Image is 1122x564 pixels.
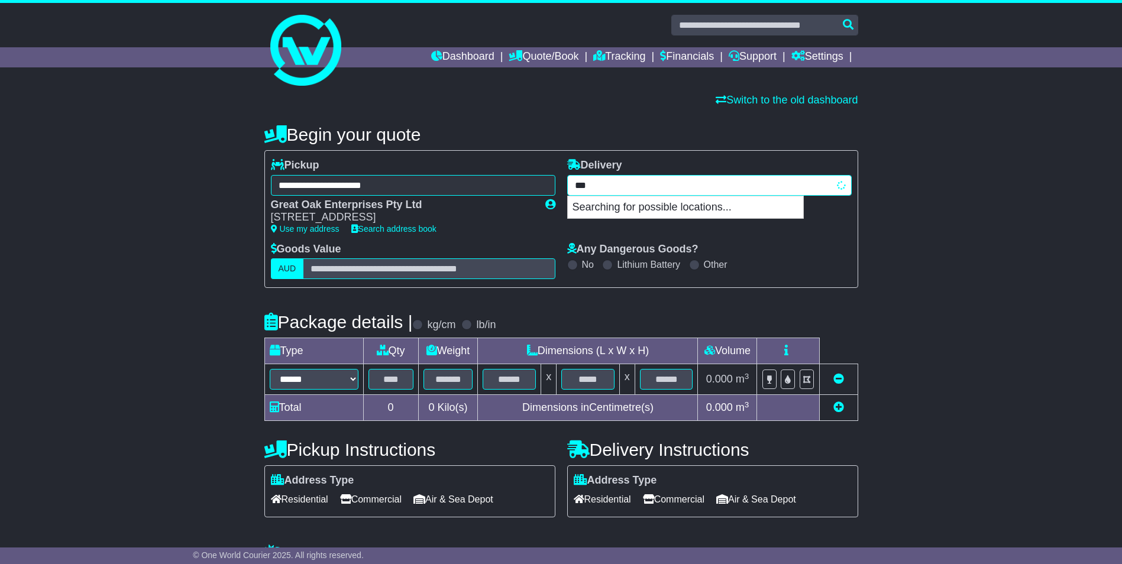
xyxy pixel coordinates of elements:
td: Dimensions (L x W x H) [478,338,698,364]
span: Residential [574,490,631,508]
a: Search address book [351,224,436,234]
td: Type [264,338,363,364]
label: Pickup [271,159,319,172]
span: Commercial [340,490,402,508]
a: Settings [791,47,843,67]
span: 0.000 [706,401,733,413]
label: Address Type [271,474,354,487]
h4: Warranty & Insurance [264,544,858,563]
span: © One World Courier 2025. All rights reserved. [193,550,364,560]
a: Financials [660,47,714,67]
label: AUD [271,258,304,279]
a: Add new item [833,401,844,413]
td: Weight [418,338,478,364]
label: Other [704,259,727,270]
h4: Package details | [264,312,413,332]
div: Great Oak Enterprises Pty Ltd [271,199,533,212]
span: Air & Sea Depot [716,490,796,508]
a: Quote/Book [509,47,578,67]
span: Air & Sea Depot [413,490,493,508]
label: kg/cm [427,319,455,332]
span: 0 [428,401,434,413]
a: Tracking [593,47,645,67]
h4: Pickup Instructions [264,440,555,459]
label: Lithium Battery [617,259,680,270]
label: No [582,259,594,270]
a: Use my address [271,224,339,234]
td: x [619,364,635,395]
h4: Begin your quote [264,125,858,144]
a: Remove this item [833,373,844,385]
span: m [736,401,749,413]
sup: 3 [745,400,749,409]
td: Kilo(s) [418,395,478,421]
td: 0 [363,395,418,421]
a: Support [729,47,777,67]
span: 0.000 [706,373,733,385]
label: Address Type [574,474,657,487]
span: m [736,373,749,385]
td: Total [264,395,363,421]
sup: 3 [745,372,749,381]
td: Dimensions in Centimetre(s) [478,395,698,421]
h4: Delivery Instructions [567,440,858,459]
td: Qty [363,338,418,364]
label: Any Dangerous Goods? [567,243,699,256]
p: Searching for possible locations... [568,196,803,219]
span: Residential [271,490,328,508]
a: Dashboard [431,47,494,67]
td: x [541,364,557,395]
typeahead: Please provide city [567,175,852,196]
span: Commercial [643,490,704,508]
td: Volume [698,338,757,364]
label: lb/in [476,319,496,332]
a: Switch to the old dashboard [716,94,858,106]
label: Goods Value [271,243,341,256]
div: [STREET_ADDRESS] [271,211,533,224]
label: Delivery [567,159,622,172]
